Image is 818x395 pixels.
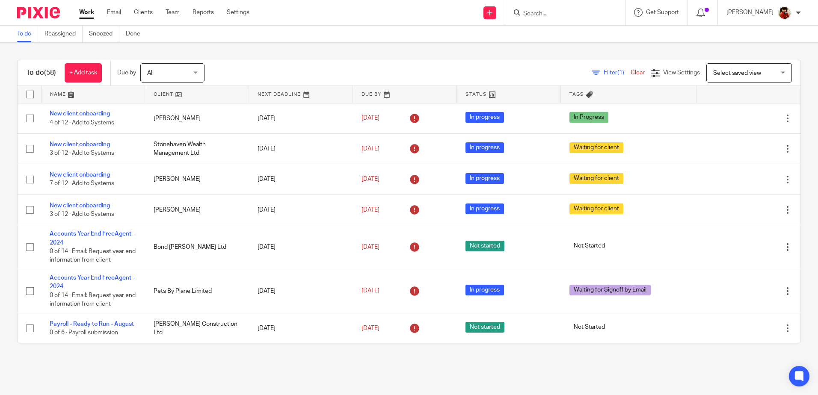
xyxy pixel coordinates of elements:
span: In Progress [569,112,608,123]
span: In progress [465,173,504,184]
span: 4 of 12 · Add to Systems [50,120,114,126]
td: Pets By Plane Limited [145,269,249,313]
span: 0 of 14 · Email: Request year end information from client [50,292,136,307]
td: [DATE] [249,269,353,313]
span: In progress [465,285,504,295]
td: [PERSON_NAME] [145,103,249,133]
a: Team [166,8,180,17]
a: Settings [227,8,249,17]
span: 3 of 12 · Add to Systems [50,150,114,156]
a: New client onboarding [50,111,110,117]
a: Reassigned [44,26,83,42]
span: Not Started [569,241,609,251]
span: Waiting for client [569,142,623,153]
a: New client onboarding [50,172,110,178]
a: To do [17,26,38,42]
span: [DATE] [362,115,379,121]
a: Accounts Year End FreeAgent - 2024 [50,231,135,245]
span: In progress [465,142,504,153]
a: Work [79,8,94,17]
a: Done [126,26,147,42]
span: [DATE] [362,207,379,213]
span: [DATE] [362,288,379,294]
span: Get Support [646,9,679,15]
span: Select saved view [713,70,761,76]
span: Waiting for client [569,173,623,184]
img: Phil%20Baby%20pictures%20(3).JPG [778,6,791,20]
span: In progress [465,203,504,214]
span: 0 of 14 · Email: Request year end information from client [50,248,136,263]
td: [PERSON_NAME] [145,195,249,225]
span: [DATE] [362,176,379,182]
span: View Settings [663,70,700,76]
a: New client onboarding [50,203,110,209]
a: + Add task [65,63,102,83]
span: Waiting for Signoff by Email [569,285,651,295]
td: [PERSON_NAME] Construction Ltd [145,313,249,343]
td: [DATE] [249,164,353,195]
span: [DATE] [362,325,379,331]
a: Clients [134,8,153,17]
span: (1) [617,70,624,76]
span: All [147,70,154,76]
span: 3 of 12 · Add to Systems [50,211,114,217]
a: Accounts Year End FreeAgent - 2024 [50,275,135,289]
td: Stonehaven Wealth Management Ltd [145,133,249,164]
input: Search [522,10,599,18]
span: 7 of 12 · Add to Systems [50,181,114,187]
a: New client onboarding [50,141,110,147]
td: Bond [PERSON_NAME] Ltd [145,225,249,269]
a: Snoozed [89,26,119,42]
td: [DATE] [249,195,353,225]
h1: To do [26,68,56,77]
span: Not Started [569,322,609,333]
td: [DATE] [249,225,353,269]
a: Payroll - Ready to Run - August [50,321,134,327]
span: Not started [465,322,504,333]
a: Clear [631,70,645,76]
td: [DATE] [249,103,353,133]
a: Email [107,8,121,17]
img: Pixie [17,7,60,18]
span: [DATE] [362,146,379,152]
td: [DATE] [249,313,353,343]
p: [PERSON_NAME] [726,8,774,17]
span: Not started [465,241,504,251]
p: Due by [117,68,136,77]
span: 0 of 6 · Payroll submission [50,330,118,336]
a: Reports [193,8,214,17]
span: (58) [44,69,56,76]
span: Tags [569,92,584,97]
span: Filter [604,70,631,76]
span: Waiting for client [569,203,623,214]
td: [PERSON_NAME] [145,164,249,195]
span: [DATE] [362,244,379,250]
td: [DATE] [249,133,353,164]
span: In progress [465,112,504,123]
